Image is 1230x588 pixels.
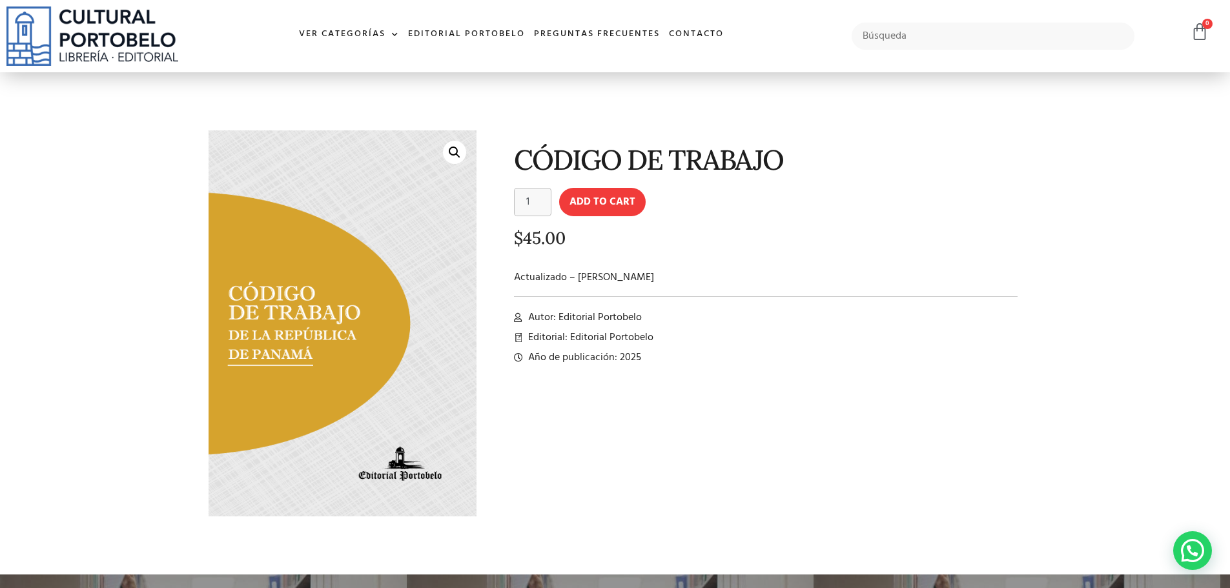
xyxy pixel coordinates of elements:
[514,227,566,248] bdi: 45.00
[1173,531,1212,570] div: Contactar por WhatsApp
[514,270,1018,285] p: Actualizado – [PERSON_NAME]
[525,350,641,365] span: Año de publicación: 2025
[1202,19,1213,29] span: 0
[294,21,404,48] a: Ver Categorías
[559,188,646,216] button: Add to cart
[852,23,1135,50] input: Búsqueda
[664,21,728,48] a: Contacto
[443,141,466,164] a: 🔍
[514,227,523,248] span: $
[514,145,1018,175] h1: CÓDIGO DE TRABAJO
[1191,23,1209,41] a: 0
[514,188,551,216] input: Product quantity
[529,21,664,48] a: Preguntas frecuentes
[525,310,642,325] span: Autor: Editorial Portobelo
[404,21,529,48] a: Editorial Portobelo
[525,330,653,345] span: Editorial: Editorial Portobelo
